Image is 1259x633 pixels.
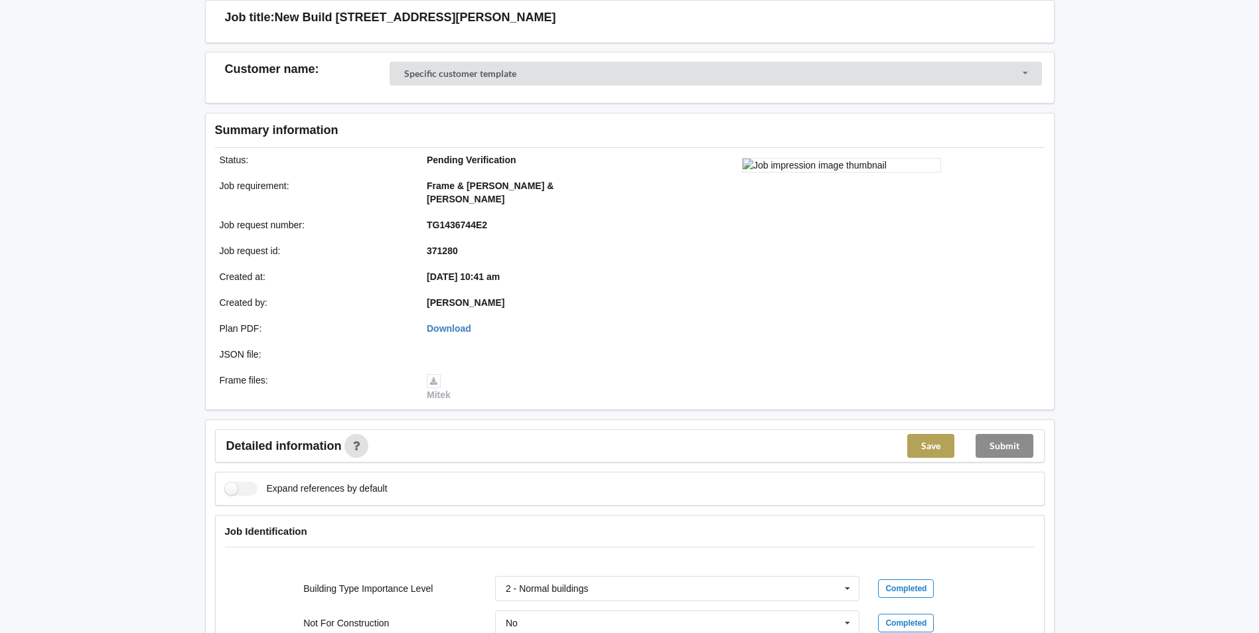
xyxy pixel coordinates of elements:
div: Job request id : [210,244,418,257]
b: Pending Verification [427,155,516,165]
b: TG1436744E2 [427,220,487,230]
div: Created by : [210,296,418,309]
div: Plan PDF : [210,322,418,335]
span: Detailed information [226,440,342,452]
button: Save [907,434,954,458]
a: Mitek [427,375,451,400]
h3: Summary information [215,123,833,138]
b: 371280 [427,246,458,256]
div: Completed [878,614,934,632]
img: Job impression image thumbnail [742,158,941,173]
b: [DATE] 10:41 am [427,271,500,282]
div: JSON file : [210,348,418,361]
label: Expand references by default [225,482,388,496]
b: [PERSON_NAME] [427,297,504,308]
div: Status : [210,153,418,167]
div: No [506,618,518,628]
div: Created at : [210,270,418,283]
label: Building Type Importance Level [303,583,433,594]
div: Frame files : [210,374,418,401]
div: Specific customer template [404,69,516,78]
h3: Job title: [225,10,275,25]
div: Customer Selector [390,62,1042,86]
div: Completed [878,579,934,598]
div: Job request number : [210,218,418,232]
div: 2 - Normal buildings [506,584,589,593]
a: Download [427,323,471,334]
b: Frame & [PERSON_NAME] & [PERSON_NAME] [427,180,554,204]
h3: Customer name : [225,62,390,77]
div: Job requirement : [210,179,418,206]
h3: New Build [STREET_ADDRESS][PERSON_NAME] [275,10,556,25]
h4: Job Identification [225,525,1035,537]
label: Not For Construction [303,618,389,628]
